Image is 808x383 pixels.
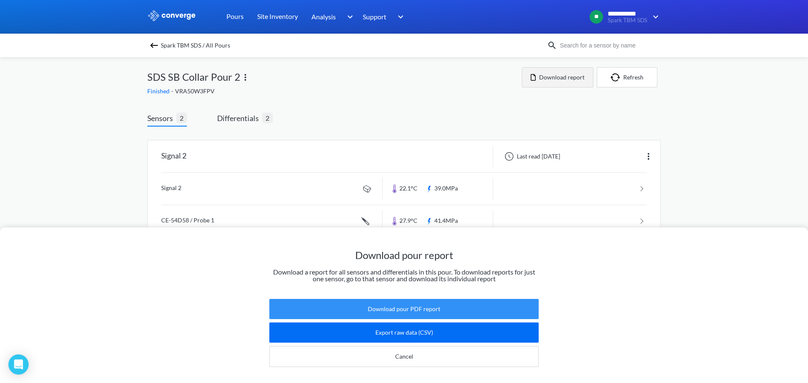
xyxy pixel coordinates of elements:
[608,17,647,24] span: Spark TBM SDS
[149,40,159,50] img: backspace.svg
[547,40,557,50] img: icon-search.svg
[342,12,355,22] img: downArrow.svg
[147,10,196,21] img: logo_ewhite.svg
[8,354,29,375] div: Open Intercom Messenger
[269,299,539,319] button: Download pour PDF report
[647,12,661,22] img: downArrow.svg
[269,322,539,343] button: Export raw data (CSV)
[311,11,336,22] span: Analysis
[269,269,539,282] p: Download a report for all sensors and differentials in this pour. To download reports for just on...
[557,41,659,50] input: Search for a sensor by name
[269,346,539,367] button: Cancel
[363,11,386,22] span: Support
[161,40,230,51] span: Spark TBM SDS / All Pours
[392,12,406,22] img: downArrow.svg
[269,248,539,262] h1: Download pour report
